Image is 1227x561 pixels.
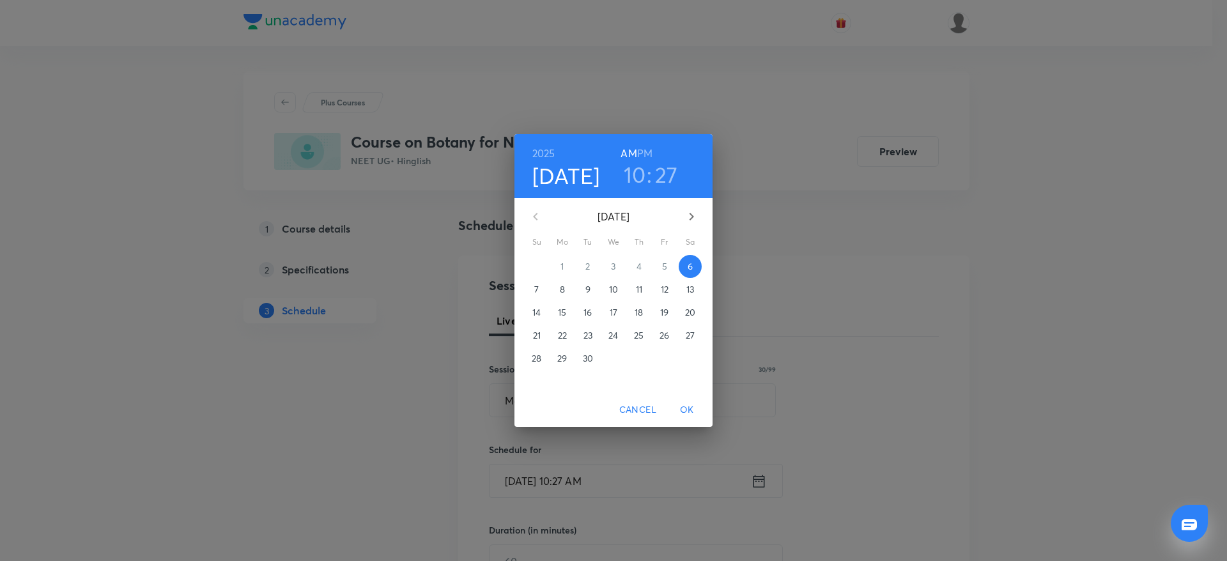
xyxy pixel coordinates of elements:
p: 7 [534,283,539,296]
span: Th [628,236,651,249]
button: 18 [628,301,651,324]
button: 7 [525,278,548,301]
button: Cancel [614,398,661,422]
span: Cancel [619,402,656,418]
p: 23 [583,329,592,342]
button: [DATE] [532,162,600,189]
p: 29 [557,352,567,365]
button: AM [621,144,637,162]
button: 11 [628,278,651,301]
span: Su [525,236,548,249]
button: 10 [624,161,646,188]
button: 17 [602,301,625,324]
p: [DATE] [551,209,676,224]
p: 24 [608,329,618,342]
p: 6 [688,260,693,273]
p: 16 [583,306,592,319]
p: 17 [610,306,617,319]
span: Tu [576,236,599,249]
button: 10 [602,278,625,301]
p: 12 [661,283,668,296]
p: 20 [685,306,695,319]
p: 11 [636,283,642,296]
p: 14 [532,306,541,319]
p: 19 [660,306,668,319]
button: 30 [576,347,599,370]
p: 27 [686,329,695,342]
button: 19 [653,301,676,324]
button: 24 [602,324,625,347]
button: 22 [551,324,574,347]
h3: : [647,161,652,188]
p: 21 [533,329,541,342]
p: 25 [634,329,644,342]
button: 2025 [532,144,555,162]
button: 9 [576,278,599,301]
p: 10 [609,283,618,296]
p: 8 [560,283,565,296]
span: OK [672,402,702,418]
button: OK [667,398,707,422]
p: 9 [585,283,590,296]
p: 22 [558,329,567,342]
span: We [602,236,625,249]
button: 25 [628,324,651,347]
button: 6 [679,255,702,278]
p: 15 [558,306,566,319]
button: 28 [525,347,548,370]
span: Mo [551,236,574,249]
button: 23 [576,324,599,347]
button: 27 [655,161,678,188]
p: 28 [532,352,541,365]
button: 29 [551,347,574,370]
p: 26 [660,329,669,342]
p: 13 [686,283,694,296]
button: 12 [653,278,676,301]
p: 30 [583,352,593,365]
button: 26 [653,324,676,347]
button: 8 [551,278,574,301]
p: 18 [635,306,643,319]
button: 27 [679,324,702,347]
button: 13 [679,278,702,301]
span: Sa [679,236,702,249]
button: 15 [551,301,574,324]
span: Fr [653,236,676,249]
button: 14 [525,301,548,324]
button: PM [637,144,652,162]
button: 16 [576,301,599,324]
button: 20 [679,301,702,324]
button: 21 [525,324,548,347]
